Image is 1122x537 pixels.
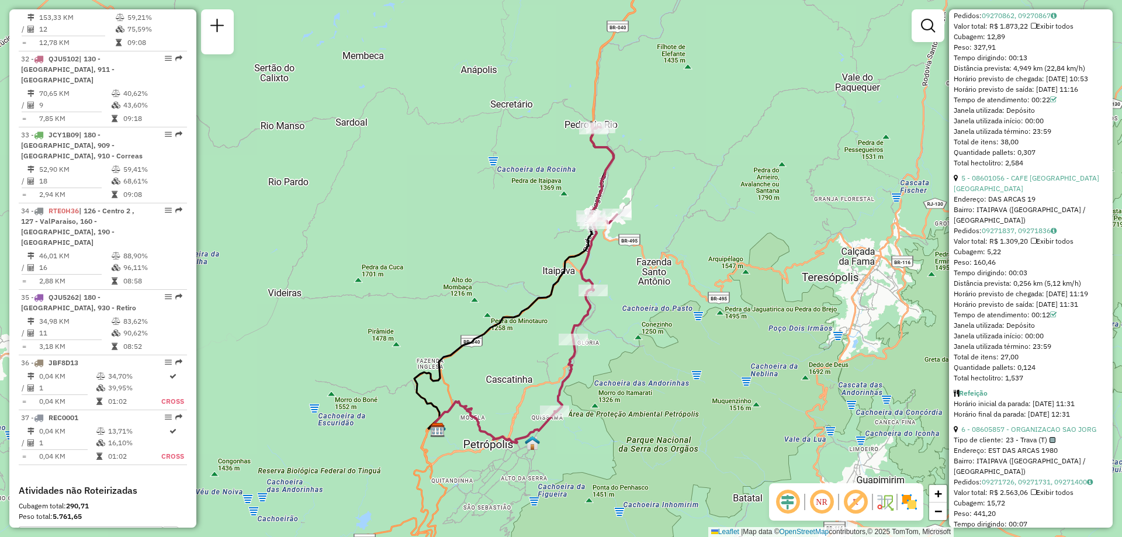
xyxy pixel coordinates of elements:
[1051,12,1057,19] i: Observações
[165,207,172,214] em: Opções
[39,99,111,111] td: 9
[21,293,136,312] span: | 180 - [GEOGRAPHIC_DATA], 930 - Retiro
[108,425,161,437] td: 13,71%
[1031,237,1073,245] span: Exibir todos
[954,236,1108,247] div: Valor total: R$ 1.309,20
[1051,227,1057,234] i: Observações
[21,358,78,367] span: 36 -
[954,341,1108,352] div: Janela utilizada término: 23:59
[39,370,96,382] td: 0,04 KM
[39,327,111,339] td: 11
[112,278,117,285] i: Tempo total em rota
[165,359,172,366] em: Opções
[19,485,187,496] h4: Atividades não Roteirizadas
[21,23,27,35] td: /
[982,226,1057,235] a: 09271837, 09271836
[954,409,1108,420] div: Horário final da parada: [DATE] 12:31
[96,453,102,460] i: Tempo total em rota
[21,396,27,407] td: =
[112,90,120,97] i: % de utilização do peso
[96,373,105,380] i: % de utilização do peso
[954,456,1108,477] div: Bairro: ITAIPAVA ([GEOGRAPHIC_DATA] / [GEOGRAPHIC_DATA])
[21,206,134,247] span: | 126 - Centro 2 , 127 - ValParaiso, 160 - [GEOGRAPHIC_DATA], 190 - [GEOGRAPHIC_DATA]
[954,498,1005,507] span: Cubagem: 15,72
[169,428,176,435] i: Rota otimizada
[934,486,942,501] span: +
[165,131,172,138] em: Opções
[21,37,27,48] td: =
[954,268,1108,278] div: Tempo dirigindo: 00:03
[954,310,1108,320] div: Tempo de atendimento: 00:12
[954,435,1108,445] div: Tipo de cliente:
[982,11,1057,20] a: 09270862, 09270867
[123,164,182,175] td: 59,41%
[21,206,134,247] span: 34 -
[116,14,124,21] i: % de utilização do peso
[954,289,1108,299] div: Horário previsto de chegada: [DATE] 11:19
[116,26,124,33] i: % de utilização da cubagem
[954,147,1108,158] div: Quantidade pallets: 0,307
[108,382,161,394] td: 39,95%
[127,12,182,23] td: 59,21%
[49,358,78,367] span: JBF8D13
[175,131,182,138] em: Rota exportada
[123,275,182,287] td: 08:58
[49,130,79,139] span: JCY1B09
[954,362,1108,373] div: Quantidade pallets: 0,124
[708,527,954,537] div: Map data © contributors,© 2025 TomTom, Microsoft
[954,278,1108,289] div: Distância prevista: 0,256 km (5,12 km/h)
[954,32,1005,41] span: Cubagem: 12,89
[21,341,27,352] td: =
[39,113,111,124] td: 7,85 KM
[49,413,78,422] span: REC0001
[21,382,27,394] td: /
[954,53,1108,63] div: Tempo dirigindo: 00:13
[808,488,836,516] span: Ocultar NR
[21,189,27,200] td: =
[954,43,996,51] span: Peso: 327,91
[954,477,1108,487] div: Pedidos:
[954,258,996,266] span: Peso: 160,46
[39,88,111,99] td: 70,65 KM
[954,21,1108,32] div: Valor total: R$ 1.873,22
[175,359,182,366] em: Rota exportada
[123,316,182,327] td: 83,62%
[430,422,445,438] img: CDD Petropolis
[954,487,1108,498] div: Valor total: R$ 2.563,06
[39,341,111,352] td: 3,18 KM
[49,293,79,302] span: QJU5262
[954,105,1108,116] div: Janela utilizada: Depósito
[21,327,27,339] td: /
[780,528,829,536] a: OpenStreetMap
[954,226,1108,236] div: Pedidos:
[929,503,947,520] a: Zoom out
[112,343,117,350] i: Tempo total em rota
[21,54,115,84] span: 32 -
[27,428,34,435] i: Distância Total
[206,14,229,40] a: Nova sessão e pesquisa
[711,528,739,536] a: Leaflet
[39,396,96,407] td: 0,04 KM
[39,451,96,462] td: 0,04 KM
[954,74,1108,84] div: Horário previsto de chegada: [DATE] 10:53
[954,299,1108,310] div: Horário previsto de saída: [DATE] 11:31
[954,174,1099,193] a: 5 - 08601056 - CAFE [GEOGRAPHIC_DATA] [GEOGRAPHIC_DATA]
[1050,95,1057,104] a: Com service time
[875,493,894,511] img: Fluxo de ruas
[49,54,79,63] span: QJU5102
[39,164,111,175] td: 52,90 KM
[165,55,172,62] em: Opções
[39,175,111,187] td: 18
[39,437,96,449] td: 1
[27,384,34,392] i: Total de Atividades
[741,528,743,536] span: |
[39,425,96,437] td: 0,04 KM
[127,23,182,35] td: 75,59%
[21,99,27,111] td: /
[21,451,27,462] td: =
[954,445,1108,456] div: Endereço: EST DAS ARCAS 1980
[954,194,1108,205] div: Endereço: DAS ARCAS 19
[96,384,105,392] i: % de utilização da cubagem
[112,115,117,122] i: Tempo total em rota
[21,413,78,422] span: 37 -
